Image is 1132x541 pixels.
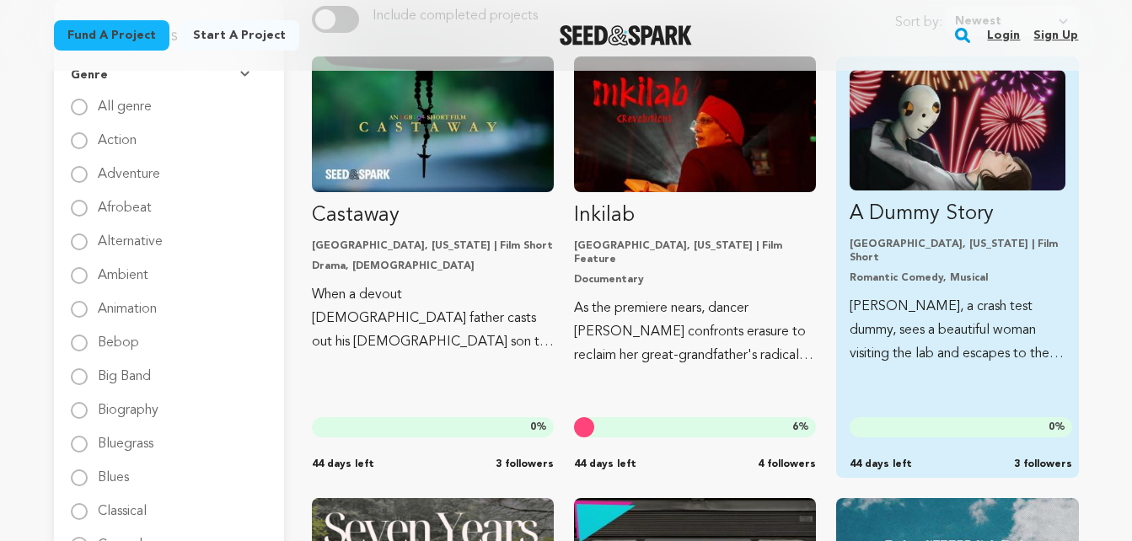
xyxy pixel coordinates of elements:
p: [GEOGRAPHIC_DATA], [US_STATE] | Film Short [850,238,1065,265]
img: Seed&Spark Logo Dark Mode [560,25,692,46]
a: Fund A Dummy Story [850,70,1065,366]
a: Fund Castaway [312,56,554,354]
span: 0 [530,422,536,432]
p: [GEOGRAPHIC_DATA], [US_STATE] | Film Short [312,239,554,253]
a: Seed&Spark Homepage [560,25,692,46]
label: Adventure [98,154,160,181]
label: Classical [98,491,147,518]
span: % [530,420,547,434]
span: 4 followers [758,458,816,471]
a: Fund a project [54,20,169,51]
a: Sign up [1033,22,1078,49]
p: As the premiere nears, dancer [PERSON_NAME] confronts erasure to reclaim her great-grandfather's ... [574,297,816,367]
label: Animation [98,289,157,316]
span: % [1049,420,1065,434]
label: Bebop [98,323,139,350]
p: Romantic Comedy, Musical [850,271,1065,285]
span: 0 [1049,422,1054,432]
span: Genre [71,67,108,83]
label: All genre [98,87,152,114]
a: Fund Inkilab [574,56,816,367]
span: 3 followers [496,458,554,471]
p: Inkilab [574,202,816,229]
span: 44 days left [312,458,374,471]
p: A Dummy Story [850,201,1065,228]
label: Bluegrass [98,424,153,451]
label: Alternative [98,222,163,249]
a: Start a project [180,20,299,51]
span: 3 followers [1014,458,1072,471]
span: 44 days left [574,458,636,471]
label: Blues [98,458,129,485]
label: Big Band [98,356,151,383]
img: Seed&Spark Arrow Down Icon [240,71,254,79]
p: [PERSON_NAME], a crash test dummy, sees a beautiful woman visiting the lab and escapes to the rea... [850,295,1065,366]
p: Castaway [312,202,554,229]
a: Login [987,22,1020,49]
p: When a devout [DEMOGRAPHIC_DATA] father casts out his [DEMOGRAPHIC_DATA] son to uphold his faith,... [312,283,554,354]
p: [GEOGRAPHIC_DATA], [US_STATE] | Film Feature [574,239,816,266]
label: Action [98,121,137,147]
label: Biography [98,390,158,417]
span: % [792,420,809,434]
p: Documentary [574,273,816,287]
label: Ambient [98,255,148,282]
button: Genre [71,53,267,97]
span: 44 days left [850,458,912,471]
p: Drama, [DEMOGRAPHIC_DATA] [312,260,554,273]
label: Afrobeat [98,188,152,215]
span: 6 [792,422,798,432]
